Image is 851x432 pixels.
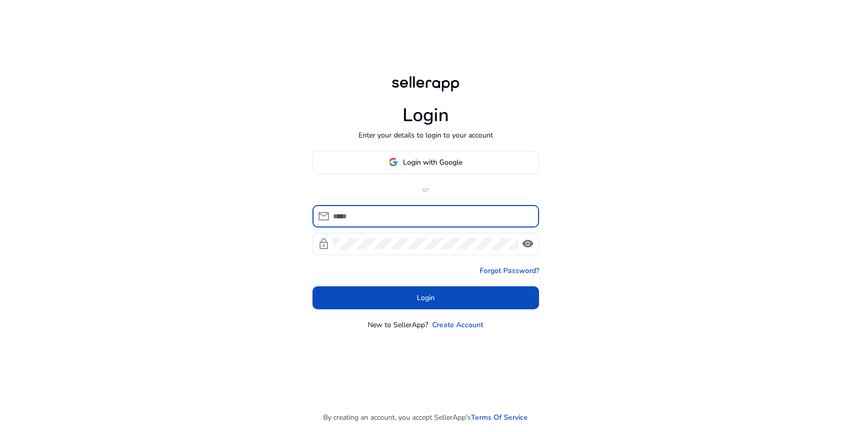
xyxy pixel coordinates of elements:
[312,151,539,174] button: Login with Google
[522,238,534,250] span: visibility
[432,320,483,330] a: Create Account
[417,292,435,303] span: Login
[480,265,539,276] a: Forgot Password?
[359,130,493,141] p: Enter your details to login to your account
[318,210,330,222] span: mail
[318,238,330,250] span: lock
[471,412,528,423] a: Terms Of Service
[312,184,539,195] p: or
[403,157,462,168] span: Login with Google
[402,104,449,126] h1: Login
[312,286,539,309] button: Login
[389,157,398,167] img: google-logo.svg
[368,320,428,330] p: New to SellerApp?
